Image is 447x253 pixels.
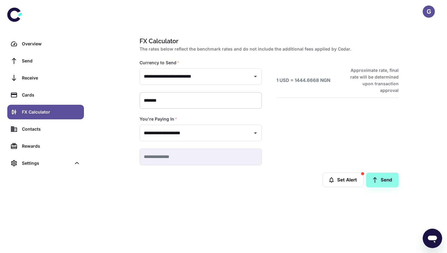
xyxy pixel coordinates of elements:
[140,37,396,46] h1: FX Calculator
[22,75,80,81] div: Receive
[22,109,80,115] div: FX Calculator
[22,92,80,98] div: Cards
[251,129,260,137] button: Open
[7,139,84,153] a: Rewards
[251,72,260,81] button: Open
[7,156,84,170] div: Settings
[366,173,399,187] a: Send
[140,60,179,66] label: Currency to Send
[22,126,80,132] div: Contacts
[423,5,435,18] button: G
[22,143,80,149] div: Rewards
[7,37,84,51] a: Overview
[22,58,80,64] div: Send
[7,122,84,136] a: Contacts
[344,67,399,94] h6: Approximate rate, final rate will be determined upon transaction approval
[7,105,84,119] a: FX Calculator
[276,77,330,84] h6: 1 USD = 1444.6668 NGN
[140,116,177,122] label: You're Paying In
[7,88,84,102] a: Cards
[323,173,364,187] button: Set Alert
[22,160,71,167] div: Settings
[7,71,84,85] a: Receive
[423,229,442,248] iframe: Button to launch messaging window
[7,54,84,68] a: Send
[22,40,80,47] div: Overview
